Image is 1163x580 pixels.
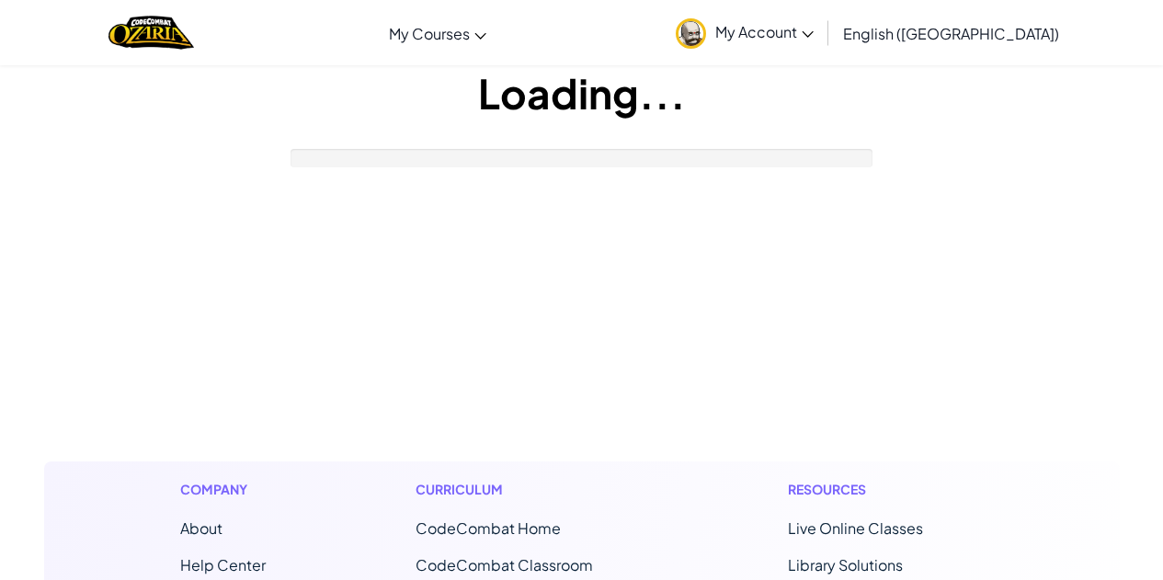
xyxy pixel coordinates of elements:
a: Library Solutions [788,555,903,574]
span: My Account [715,22,814,41]
a: CodeCombat Classroom [416,555,593,574]
a: English ([GEOGRAPHIC_DATA]) [834,8,1068,58]
img: Home [108,14,194,51]
a: Live Online Classes [788,518,923,538]
a: Ozaria by CodeCombat logo [108,14,194,51]
span: English ([GEOGRAPHIC_DATA]) [843,24,1059,43]
span: My Courses [389,24,470,43]
h1: Company [180,480,266,499]
a: My Courses [380,8,496,58]
a: Help Center [180,555,266,574]
a: About [180,518,222,538]
img: avatar [676,18,706,49]
h1: Curriculum [416,480,638,499]
span: CodeCombat Home [416,518,561,538]
h1: Resources [788,480,984,499]
a: My Account [667,4,823,62]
